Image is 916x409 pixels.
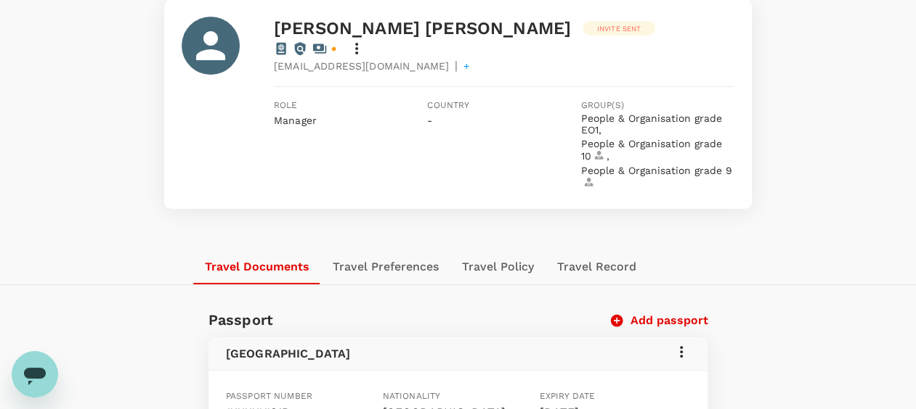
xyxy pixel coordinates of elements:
[274,18,571,38] span: [PERSON_NAME] [PERSON_NAME]
[581,165,732,189] button: People & Organisation grade 9
[581,113,732,136] button: People & Organisation grade EO1,
[208,308,273,331] h6: Passport
[12,351,58,397] iframe: Button to launch messaging window
[427,99,580,113] span: Country
[226,344,351,364] h6: [GEOGRAPHIC_DATA]
[226,391,312,401] span: Passport number
[455,57,458,75] span: |
[321,249,450,284] button: Travel Preferences
[581,113,732,136] span: People & Organisation grade EO1 ,
[612,313,708,328] button: Add passport
[427,115,432,126] span: -
[597,23,641,34] p: Invite sent
[274,99,427,113] span: Role
[274,115,317,126] span: Manager
[193,249,321,284] button: Travel Documents
[581,139,732,162] span: People & Organisation grade 10 ,
[463,59,469,73] span: +
[383,391,441,401] span: Nationality
[539,391,595,401] span: Expiry date
[581,139,732,162] button: People & Organisation grade 10,
[450,249,546,284] button: Travel Policy
[581,99,734,113] span: Group(s)
[274,59,449,73] span: [EMAIL_ADDRESS][DOMAIN_NAME]
[546,249,648,284] button: Travel Record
